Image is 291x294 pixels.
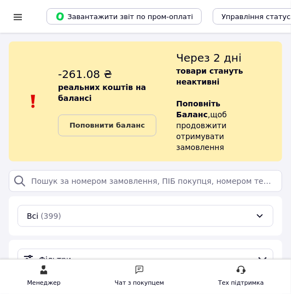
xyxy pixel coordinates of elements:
span: Через 2 дні [176,51,242,64]
b: Поповніть Баланс [176,99,220,119]
div: , щоб продовжити отримувати замовлення [176,50,282,153]
div: Чат з покупцем [115,278,164,289]
span: Фільтри [39,254,252,265]
div: Менеджер [27,278,60,289]
input: Пошук за номером замовлення, ПІБ покупця, номером телефону, Email, номером накладної [9,170,282,192]
b: товари стануть неактивні [176,67,243,86]
div: Тех підтримка [218,278,264,289]
img: :exclamation: [25,93,42,110]
b: Поповнити баланс [69,121,145,129]
button: Завантажити звіт по пром-оплаті [46,8,202,25]
span: -261.08 ₴ [58,68,112,81]
b: реальних коштів на балансі [58,83,146,103]
a: Поповнити баланс [58,115,156,136]
span: Завантажити звіт по пром-оплаті [55,11,193,21]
